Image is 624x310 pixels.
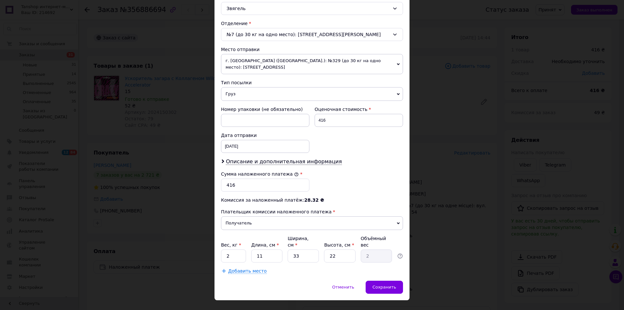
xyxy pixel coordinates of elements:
[361,235,392,248] div: Объёмный вес
[251,242,279,248] label: Длина, см
[221,209,331,214] span: Плательщик комиссии наложенного платежа
[221,80,252,85] span: Тип посылки
[288,236,308,248] label: Ширина, см
[226,158,342,165] span: Описание и дополнительная информация
[221,87,403,101] span: Груз
[221,2,403,15] div: Звягель
[221,106,309,113] div: Номер упаковки (не обязательно)
[221,54,403,74] span: г. [GEOGRAPHIC_DATA] ([GEOGRAPHIC_DATA].): №329 (до 30 кг на одно место): [STREET_ADDRESS]
[221,216,403,230] span: Получатель
[315,106,403,113] div: Оценочная стоимость
[221,20,403,27] div: Отделение
[221,28,403,41] div: №7 (до 30 кг на одно место): [STREET_ADDRESS][PERSON_NAME]
[221,132,309,139] div: Дата отправки
[221,197,403,203] div: Комиссия за наложенный платёж:
[221,242,241,248] label: Вес, кг
[332,285,354,290] span: Отменить
[221,47,260,52] span: Место отправки
[228,268,267,274] span: Добавить место
[304,197,324,203] span: 28.32 ₴
[324,242,354,248] label: Высота, см
[372,285,396,290] span: Сохранить
[221,171,299,177] label: Сумма наложенного платежа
